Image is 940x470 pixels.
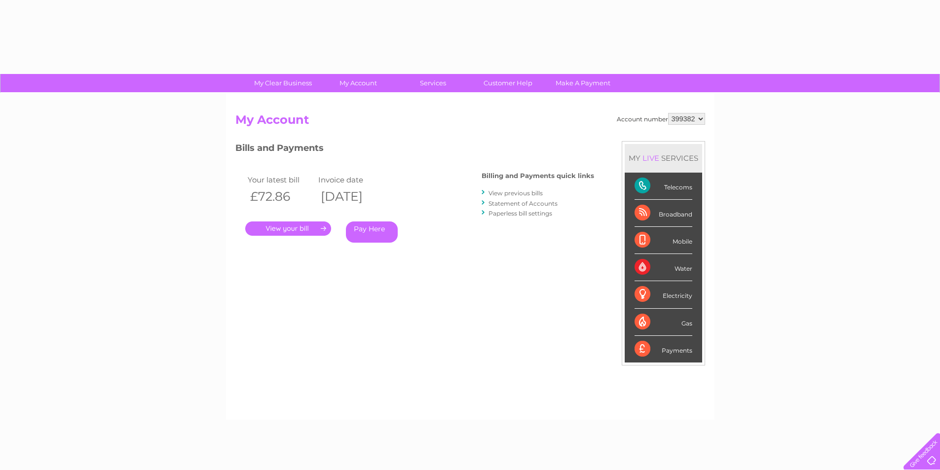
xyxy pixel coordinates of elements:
a: Services [392,74,474,92]
th: £72.86 [245,186,316,207]
div: LIVE [640,153,661,163]
a: Pay Here [346,221,398,243]
div: Telecoms [635,173,692,200]
td: Your latest bill [245,173,316,186]
a: My Account [317,74,399,92]
td: Invoice date [316,173,387,186]
h3: Bills and Payments [235,141,594,158]
div: Broadband [635,200,692,227]
div: Water [635,254,692,281]
h2: My Account [235,113,705,132]
a: . [245,221,331,236]
th: [DATE] [316,186,387,207]
div: Payments [635,336,692,362]
a: Customer Help [467,74,549,92]
div: MY SERVICES [625,144,702,172]
a: View previous bills [489,189,543,197]
div: Electricity [635,281,692,308]
a: Make A Payment [542,74,624,92]
a: Statement of Accounts [489,200,558,207]
h4: Billing and Payments quick links [482,172,594,180]
a: Paperless bill settings [489,210,552,217]
div: Mobile [635,227,692,254]
div: Account number [617,113,705,125]
a: My Clear Business [242,74,324,92]
div: Gas [635,309,692,336]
